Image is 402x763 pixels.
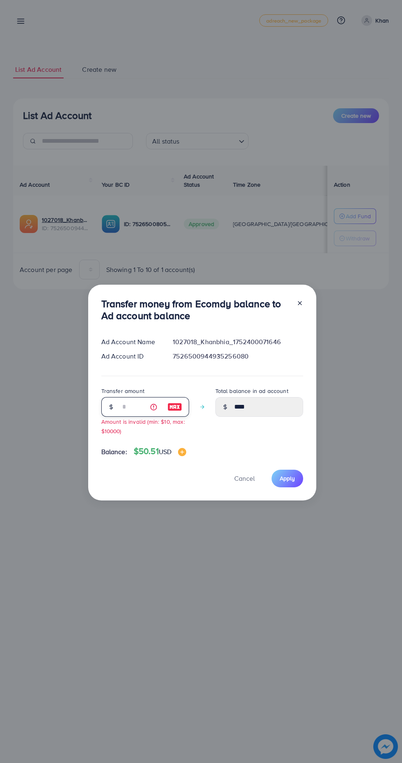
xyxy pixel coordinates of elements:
[280,474,295,482] span: Apply
[101,418,185,435] small: Amount is invalid (min: $10, max: $10000)
[215,387,288,395] label: Total balance in ad account
[101,298,290,322] h3: Transfer money from Ecomdy balance to Ad account balance
[272,470,303,487] button: Apply
[167,402,182,412] img: image
[166,352,309,361] div: 7526500944935256080
[234,474,255,483] span: Cancel
[95,352,167,361] div: Ad Account ID
[101,387,144,395] label: Transfer amount
[224,470,265,487] button: Cancel
[159,447,171,456] span: USD
[178,448,186,456] img: image
[95,337,167,347] div: Ad Account Name
[166,337,309,347] div: 1027018_Khanbhia_1752400071646
[101,447,127,457] span: Balance:
[134,446,186,457] h4: $50.51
